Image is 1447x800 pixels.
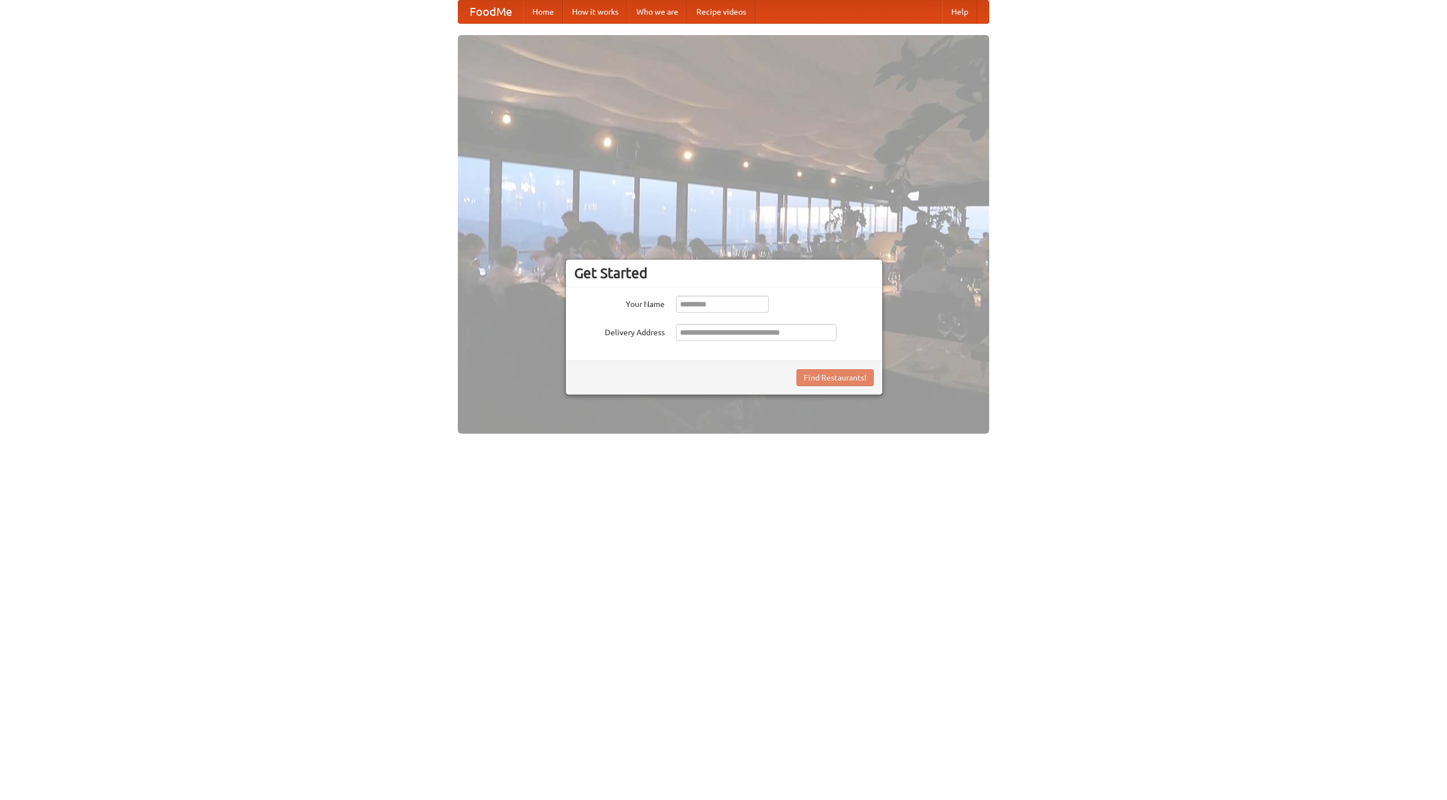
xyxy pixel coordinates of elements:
a: Home [523,1,563,23]
label: Delivery Address [574,324,665,338]
a: How it works [563,1,627,23]
label: Your Name [574,296,665,310]
a: Recipe videos [687,1,755,23]
h3: Get Started [574,265,874,282]
button: Find Restaurants! [796,369,874,386]
a: Help [942,1,977,23]
a: Who we are [627,1,687,23]
a: FoodMe [458,1,523,23]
